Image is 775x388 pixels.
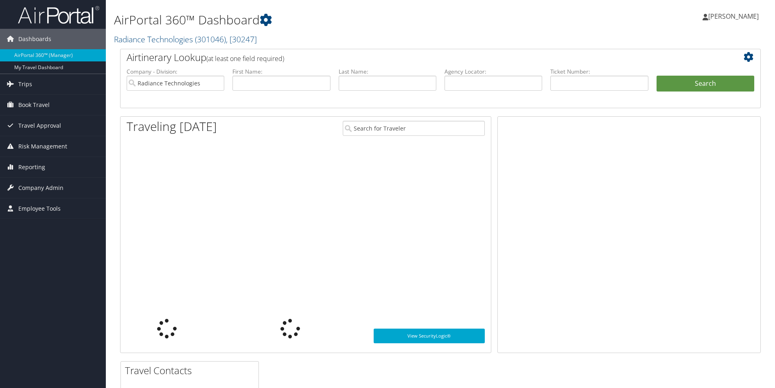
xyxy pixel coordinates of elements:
[708,12,759,21] span: [PERSON_NAME]
[18,157,45,177] span: Reporting
[18,178,63,198] span: Company Admin
[374,329,485,343] a: View SecurityLogic®
[127,68,224,76] label: Company - Division:
[226,34,257,45] span: , [ 30247 ]
[206,54,284,63] span: (at least one field required)
[125,364,258,377] h2: Travel Contacts
[444,68,542,76] label: Agency Locator:
[18,5,99,24] img: airportal-logo.png
[127,118,217,135] h1: Traveling [DATE]
[127,50,701,64] h2: Airtinerary Lookup
[339,68,436,76] label: Last Name:
[18,136,67,157] span: Risk Management
[18,95,50,115] span: Book Travel
[657,76,754,92] button: Search
[550,68,648,76] label: Ticket Number:
[18,74,32,94] span: Trips
[343,121,485,136] input: Search for Traveler
[703,4,767,28] a: [PERSON_NAME]
[114,11,549,28] h1: AirPortal 360™ Dashboard
[18,116,61,136] span: Travel Approval
[114,34,257,45] a: Radiance Technologies
[18,198,61,219] span: Employee Tools
[195,34,226,45] span: ( 301046 )
[18,29,51,49] span: Dashboards
[232,68,330,76] label: First Name:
